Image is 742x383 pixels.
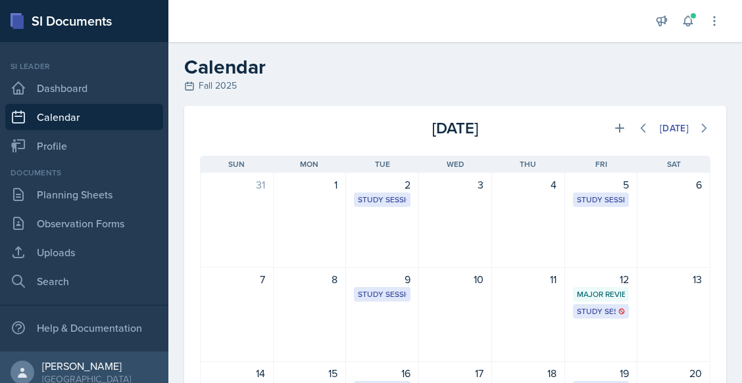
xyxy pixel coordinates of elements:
a: Observation Forms [5,210,163,237]
span: Sat [667,158,681,170]
div: Documents [5,167,163,179]
div: 8 [282,271,338,287]
div: Study Session [358,288,407,300]
div: 7 [209,271,265,287]
div: [DATE] [370,116,541,140]
div: 3 [427,177,483,192]
a: Dashboard [5,75,163,101]
span: Mon [300,158,318,170]
div: 14 [209,365,265,381]
div: Fall 2025 [184,79,726,93]
span: Fri [595,158,607,170]
div: 13 [645,271,702,287]
button: [DATE] [651,117,697,139]
span: Wed [447,158,464,170]
div: Si leader [5,60,163,72]
a: Uploads [5,239,163,265]
div: Study Session [358,194,407,206]
div: Help & Documentation [5,315,163,341]
div: 20 [645,365,702,381]
span: Thu [520,158,536,170]
div: Study Session [577,305,626,317]
div: 9 [354,271,410,287]
span: Sun [228,158,245,170]
a: Profile [5,133,163,159]
div: 31 [209,177,265,192]
div: 11 [500,271,556,287]
div: 18 [500,365,556,381]
div: 6 [645,177,702,192]
a: Search [5,268,163,294]
div: 19 [573,365,630,381]
div: 16 [354,365,410,381]
div: 15 [282,365,338,381]
span: Tue [375,158,390,170]
a: Calendar [5,104,163,130]
div: 10 [427,271,483,287]
div: 17 [427,365,483,381]
div: 2 [354,177,410,192]
div: Study Session [577,194,626,206]
h2: Calendar [184,55,726,79]
div: 1 [282,177,338,192]
div: 12 [573,271,630,287]
div: 4 [500,177,556,192]
div: 5 [573,177,630,192]
div: Major Review Session [577,288,626,300]
div: [PERSON_NAME] [42,359,131,372]
a: Planning Sheets [5,181,163,208]
div: [DATE] [660,123,689,133]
